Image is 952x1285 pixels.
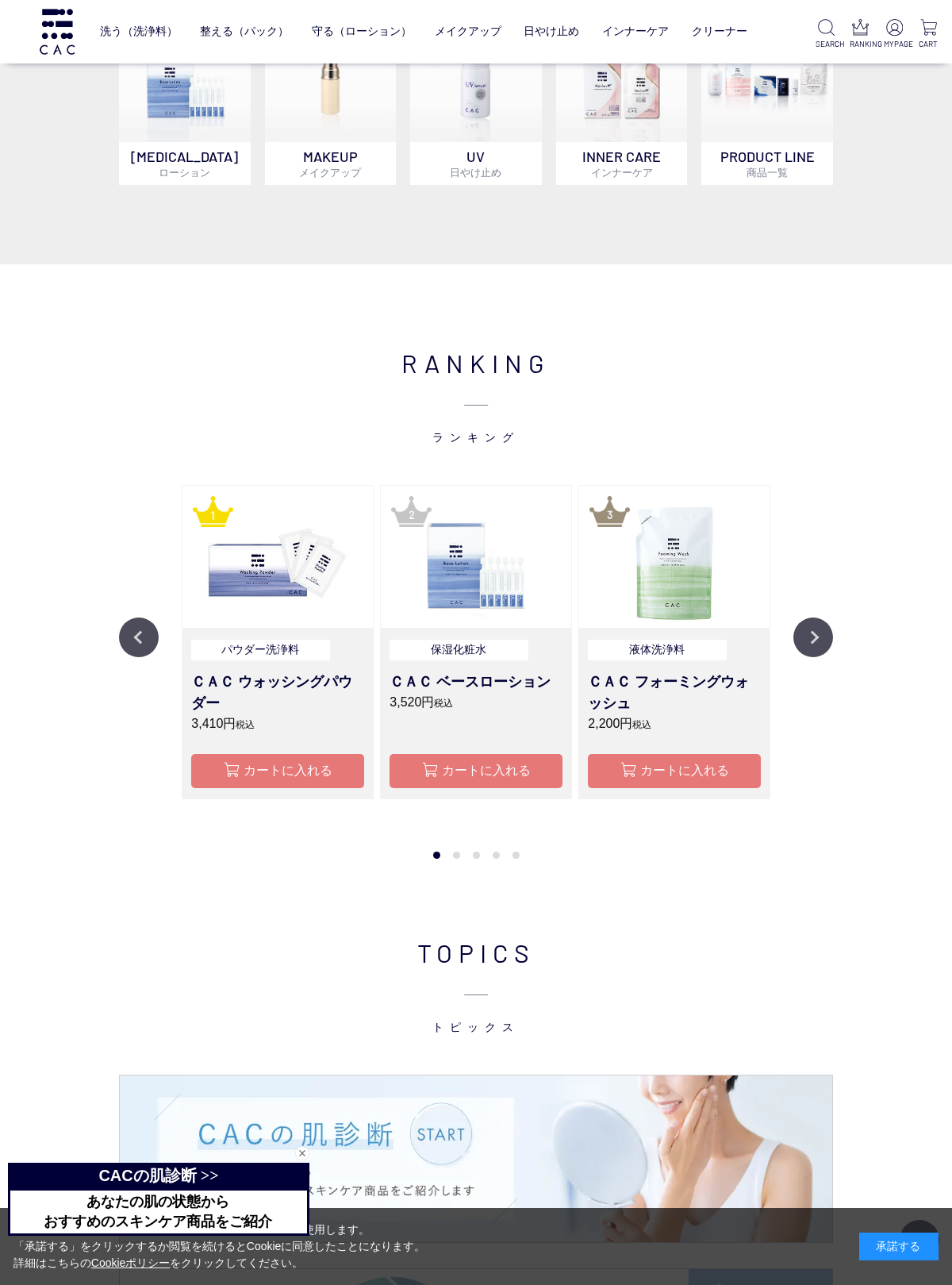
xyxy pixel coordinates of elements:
[182,486,373,628] img: ＣＡＣウォッシングパウダー
[119,971,833,1035] span: トピックス
[390,640,528,661] p: 保湿化粧水
[37,9,77,54] img: logo
[390,640,562,735] a: 保湿化粧水 ＣＡＣ ベースローション 3,520円税込
[410,10,542,185] a: UV日やけ止め
[747,166,788,179] span: 商品一覧
[265,142,397,185] p: MAKEUP
[120,1075,832,1242] a: 肌診断肌診断
[191,671,364,714] h3: ＣＡＣ ウォッシングパウダー
[453,852,460,859] button: 2 of 2
[918,38,939,50] p: CART
[850,19,871,50] a: RANKING
[191,640,329,661] p: パウダー洗浄料
[512,852,520,859] button: 5 of 2
[493,852,500,859] button: 4 of 2
[632,719,651,730] span: 税込
[119,10,251,185] a: [MEDICAL_DATA]ローション
[390,671,562,693] h3: ＣＡＣ ベースローション
[579,486,770,628] img: フォーミングウォッシュ
[191,714,364,733] p: 3,410円
[91,1256,171,1269] a: Cookieポリシー
[390,754,562,788] button: カートに入れる
[299,166,361,179] span: メイクアップ
[100,13,178,50] a: 洗う（洗浄料）
[390,693,562,712] p: 3,520円
[191,640,364,735] a: パウダー洗浄料 ＣＡＣ ウォッシングパウダー 3,410円税込
[816,38,837,50] p: SEARCH
[450,166,501,179] span: 日やけ止め
[524,13,579,50] a: 日やけ止め
[120,1075,832,1242] img: 肌診断
[312,13,412,50] a: 守る（ローション）
[850,38,871,50] p: RANKING
[884,19,905,50] a: MYPAGE
[588,640,726,661] p: 液体洗浄料
[701,10,833,185] a: PRODUCT LINE商品一覧
[859,1233,939,1260] div: 承諾する
[588,671,761,714] h3: ＣＡＣ フォーミングウォッシュ
[556,10,688,185] a: インナーケア INNER CAREインナーケア
[816,19,837,50] a: SEARCH
[236,719,255,730] span: 税込
[434,698,453,709] span: 税込
[588,714,761,733] p: 2,200円
[884,38,905,50] p: MYPAGE
[701,142,833,185] p: PRODUCT LINE
[692,13,747,50] a: クリーナー
[918,19,939,50] a: CART
[556,142,688,185] p: INNER CARE
[381,486,571,628] img: ＣＡＣ ベースローション
[265,10,397,185] a: MAKEUPメイクアップ
[793,617,833,657] button: Next
[410,142,542,185] p: UV
[435,13,501,50] a: メイクアップ
[119,344,833,445] h2: RANKING
[200,13,289,50] a: 整える（パック）
[119,382,833,445] span: ランキング
[588,640,761,735] a: 液体洗浄料 ＣＡＣ フォーミングウォッシュ 2,200円税込
[13,1222,426,1272] div: 当サイトでは、お客様へのサービス向上のためにCookieを使用します。 「承諾する」をクリックするか閲覧を続けるとCookieに同意したことになります。 詳細はこちらの をクリックしてください。
[473,852,480,859] button: 3 of 2
[588,754,761,788] button: カートに入れる
[159,166,210,179] span: ローション
[591,166,653,179] span: インナーケア
[119,933,833,1035] h2: TOPICS
[433,852,440,859] button: 1 of 2
[191,754,364,788] button: カートに入れる
[602,13,669,50] a: インナーケア
[119,142,251,185] p: [MEDICAL_DATA]
[119,617,159,657] button: Previous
